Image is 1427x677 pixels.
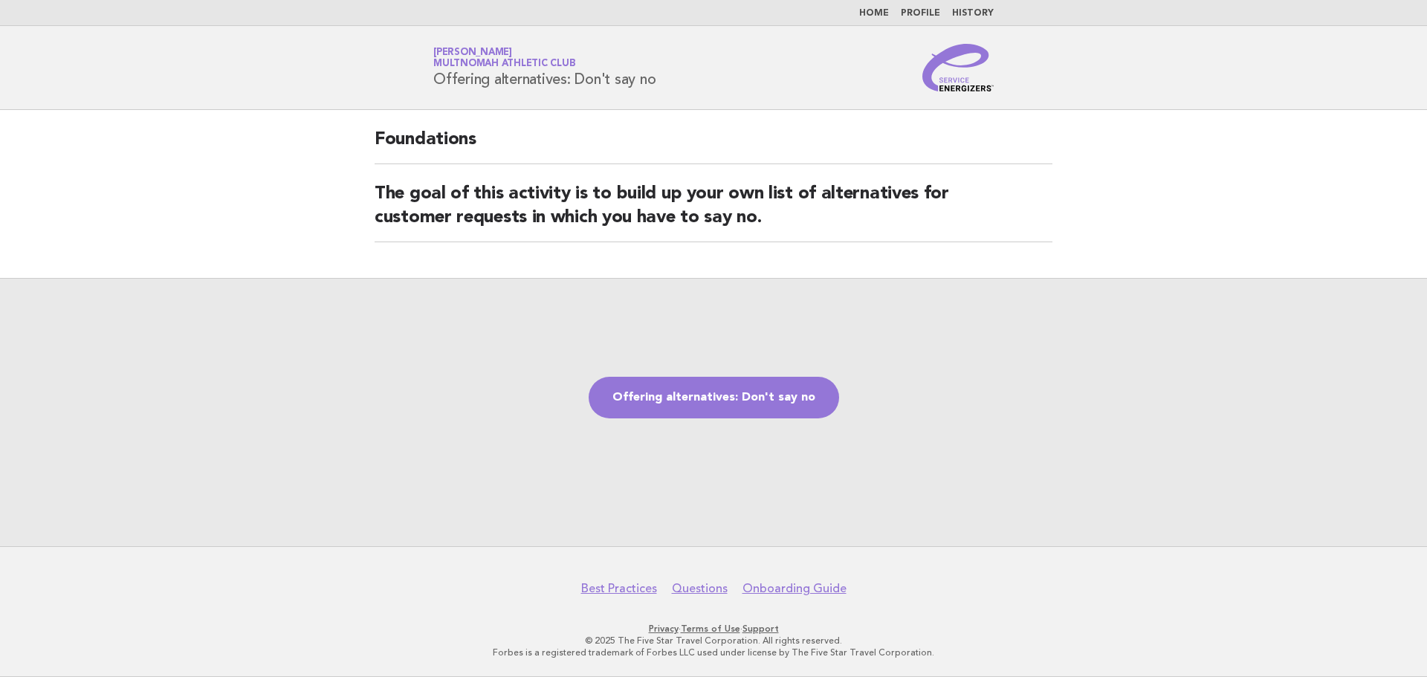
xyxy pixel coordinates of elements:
a: [PERSON_NAME]Multnomah Athletic Club [433,48,575,68]
a: Best Practices [581,581,657,596]
h2: The goal of this activity is to build up your own list of alternatives for customer requests in w... [375,182,1052,242]
p: Forbes is a registered trademark of Forbes LLC used under license by The Five Star Travel Corpora... [259,647,1168,658]
a: Privacy [649,623,679,634]
a: History [952,9,994,18]
img: Service Energizers [922,44,994,91]
p: © 2025 The Five Star Travel Corporation. All rights reserved. [259,635,1168,647]
a: Profile [901,9,940,18]
p: · · [259,623,1168,635]
a: Support [742,623,779,634]
h1: Offering alternatives: Don't say no [433,48,656,87]
span: Multnomah Athletic Club [433,59,575,69]
a: Offering alternatives: Don't say no [589,377,839,418]
a: Questions [672,581,728,596]
a: Onboarding Guide [742,581,847,596]
a: Terms of Use [681,623,740,634]
a: Home [859,9,889,18]
h2: Foundations [375,128,1052,164]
